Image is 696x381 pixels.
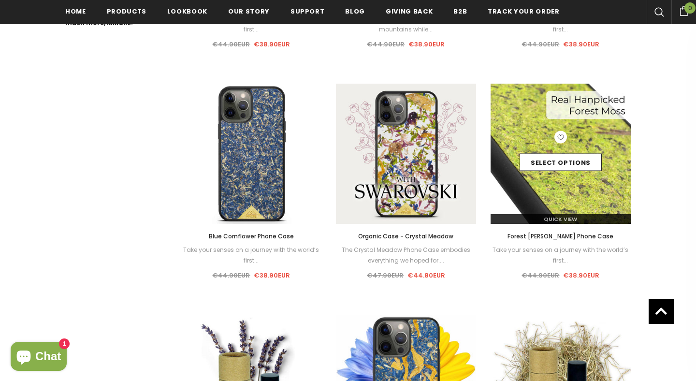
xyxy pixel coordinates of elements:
span: Our Story [228,7,270,16]
span: Home [65,7,86,16]
span: B2B [453,7,467,16]
a: Forest [PERSON_NAME] Phone Case [491,231,631,242]
span: €44.90EUR [522,40,559,49]
span: €38.90EUR [563,40,599,49]
inbox-online-store-chat: Shopify online store chat [8,342,70,373]
span: €38.90EUR [563,271,599,280]
span: support [290,7,325,16]
span: Blue Cornflower Phone Case [209,232,294,240]
span: €44.90EUR [367,40,405,49]
div: Take your senses on a journey with the world's first... [181,14,321,35]
div: Take your senses on a journey with the world’s first... [491,245,631,266]
span: Forest [PERSON_NAME] Phone Case [507,232,613,240]
span: €47.90EUR [367,271,404,280]
strong: Because you deserve more, much more, MMORE. [65,7,156,27]
span: Giving back [386,7,433,16]
span: €44.90EUR [522,271,559,280]
span: Products [107,7,146,16]
span: Quick View [544,215,577,223]
span: Track your order [488,7,559,16]
a: Blue Cornflower Phone Case [181,231,321,242]
span: Organic Case - Crystal Meadow [358,232,453,240]
span: €44.90EUR [212,271,250,280]
span: Blog [345,7,365,16]
div: The Crystal Meadow Phone Case embodies everything we hoped for.... [336,245,476,266]
span: 0 [684,2,696,14]
a: 0 [671,4,696,16]
a: Organic Case - Crystal Meadow [336,231,476,242]
div: Have you ever dreamed of escaping into the mountains while... [336,14,476,35]
span: €38.90EUR [408,40,445,49]
img: Organic Natural Forest Moss Material Closeup [491,84,631,224]
span: €44.90EUR [212,40,250,49]
div: Take your senses on a journey with the world’s first... [181,245,321,266]
div: Take your senses on a journey with the world's first... [491,14,631,35]
span: €38.90EUR [254,40,290,49]
a: Select options [520,154,602,171]
span: €38.90EUR [254,271,290,280]
span: Lookbook [167,7,207,16]
span: €44.80EUR [407,271,445,280]
a: Quick View [491,214,631,224]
